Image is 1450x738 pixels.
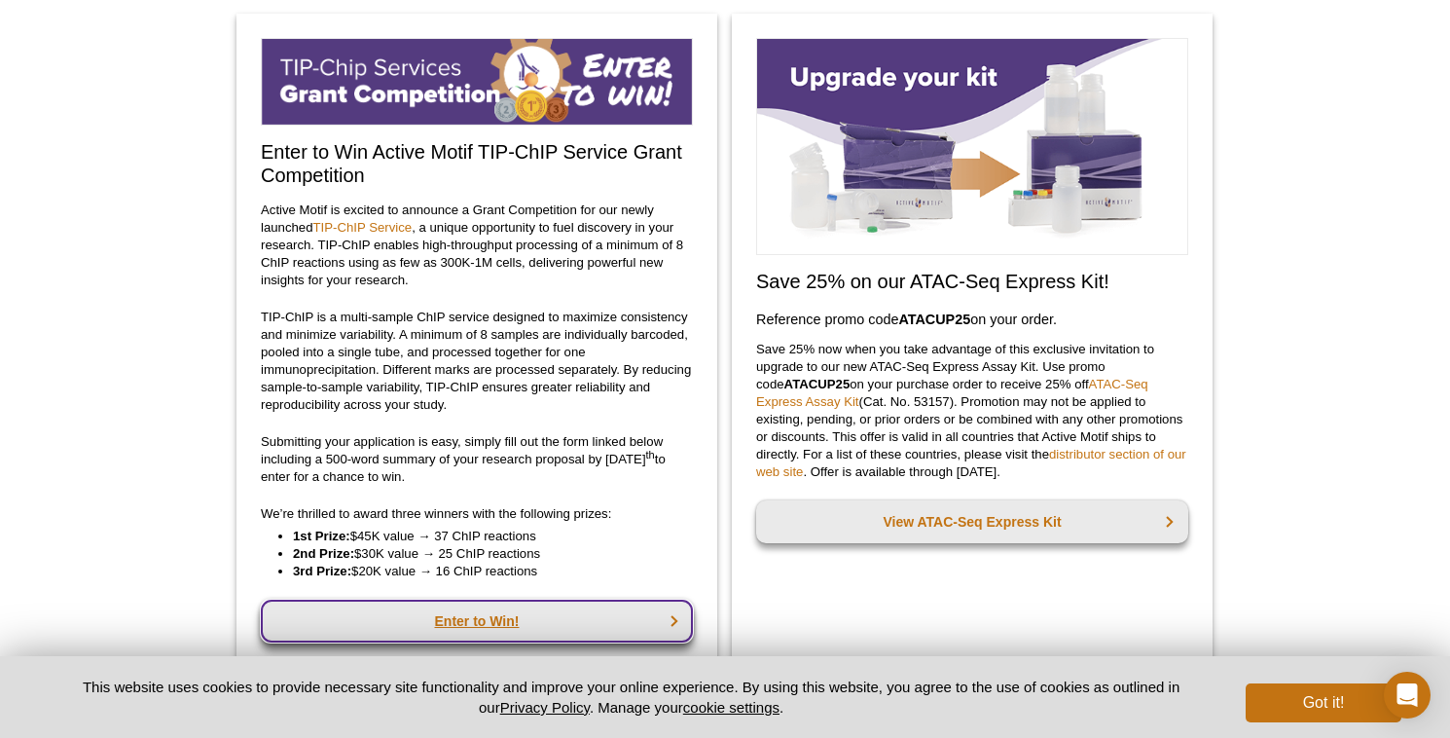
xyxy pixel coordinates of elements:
[1246,683,1401,722] button: Got it!
[898,312,970,327] strong: ATACUP25
[261,309,693,414] p: TIP-ChIP is a multi-sample ChIP service designed to maximize consistency and minimize variability...
[261,38,693,126] img: TIP-ChIP Service Grant Competition
[293,529,350,543] strong: 1st Prize:
[756,308,1188,331] h3: Reference promo code on your order.
[784,377,851,391] strong: ATACUP25
[646,448,655,460] sup: th
[261,140,693,187] h2: Enter to Win Active Motif TIP-ChIP Service Grant Competition
[500,699,590,716] a: Privacy Policy
[293,564,351,578] strong: 3rd Prize:
[49,677,1214,718] p: This website uses cookies to provide necessary site functionality and improve your online experie...
[293,546,354,561] strong: 2nd Prize:
[683,699,779,716] button: cookie settings
[261,600,693,643] a: Enter to Win!
[293,528,673,545] li: $45K value → 37 ChIP reactions
[756,500,1188,543] a: View ATAC-Seq Express Kit
[261,505,693,523] p: We’re thrilled to award three winners with the following prizes:
[756,38,1188,255] img: Save on ATAC-Seq Express Assay Kit
[293,545,673,563] li: $30K value → 25 ChIP reactions
[313,220,413,235] a: TIP-ChIP Service
[756,447,1186,479] a: distributor section of our web site
[756,341,1188,481] p: Save 25% now when you take advantage of this exclusive invitation to upgrade to our new ATAC-Seq ...
[756,270,1188,293] h2: Save 25% on our ATAC-Seq Express Kit!
[261,202,693,289] p: Active Motif is excited to announce a Grant Competition for our newly launched , a unique opportu...
[1384,672,1431,719] div: Open Intercom Messenger
[293,563,673,580] li: $20K value → 16 ChIP reactions
[261,433,693,486] p: Submitting your application is easy, simply fill out the form linked below including a 500-word s...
